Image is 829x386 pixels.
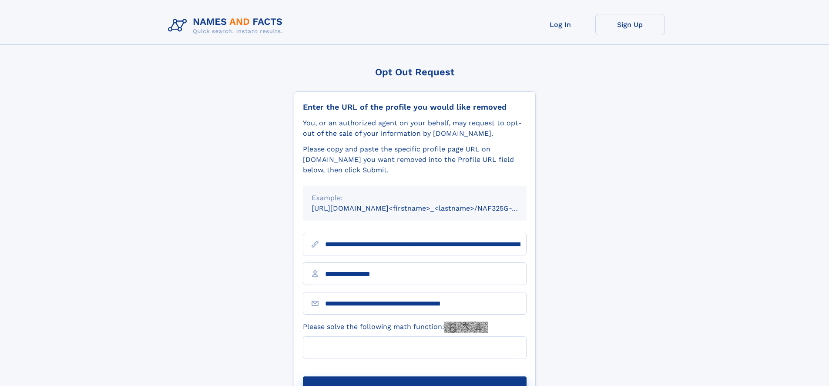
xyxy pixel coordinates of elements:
[294,67,536,77] div: Opt Out Request
[303,118,527,139] div: You, or an authorized agent on your behalf, may request to opt-out of the sale of your informatio...
[303,322,488,333] label: Please solve the following math function:
[312,204,543,212] small: [URL][DOMAIN_NAME]<firstname>_<lastname>/NAF325G-xxxxxxxx
[526,14,595,35] a: Log In
[303,102,527,112] div: Enter the URL of the profile you would like removed
[303,144,527,175] div: Please copy and paste the specific profile page URL on [DOMAIN_NAME] you want removed into the Pr...
[164,14,290,37] img: Logo Names and Facts
[312,193,518,203] div: Example:
[595,14,665,35] a: Sign Up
